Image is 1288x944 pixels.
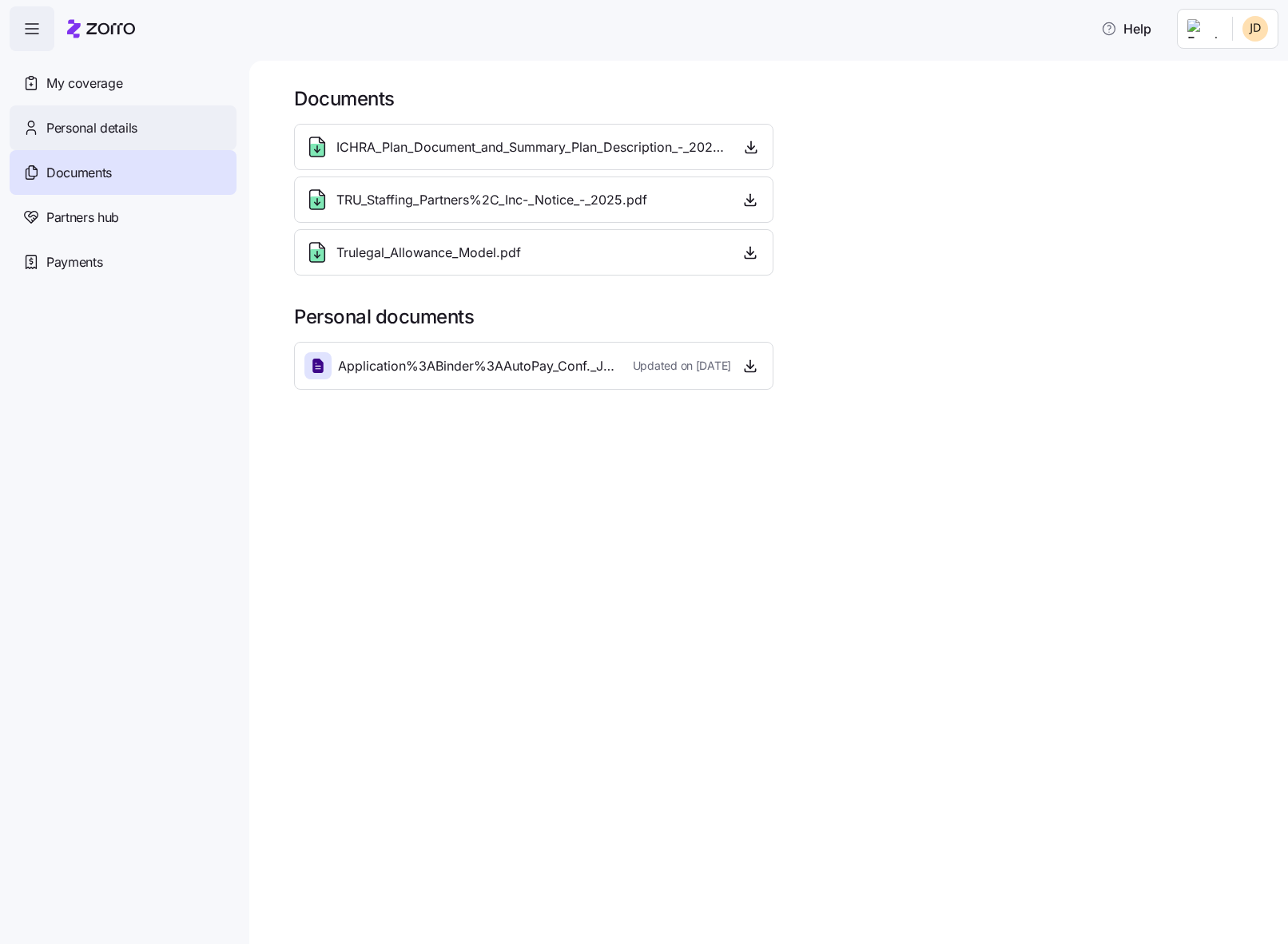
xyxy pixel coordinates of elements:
h1: Personal documents [294,304,1266,329]
span: My coverage [46,73,122,93]
span: Trulegal_Allowance_Model.pdf [336,243,521,263]
span: TRU_Staffing_Partners%2C_Inc-_Notice_-_2025.pdf [336,190,647,210]
span: Documents [46,163,112,183]
a: Documents [10,150,237,195]
img: Employer logo [1187,19,1219,38]
a: Partners hub [10,195,237,240]
span: Application%3ABinder%3AAutoPay_Conf._JDelgado.pdf [338,356,620,376]
span: Personal details [46,118,137,138]
a: Payments [10,240,237,284]
button: Help [1088,13,1164,45]
h1: Documents [294,86,1266,111]
span: Help [1101,19,1151,38]
a: Personal details [10,105,237,150]
span: Updated on [DATE] [633,358,731,374]
a: My coverage [10,61,237,105]
span: Payments [46,252,102,272]
span: ICHRA_Plan_Document_and_Summary_Plan_Description_-_2025.pdf [336,137,725,157]
span: Partners hub [46,208,119,228]
img: 3ec5d2eed06be18bf036042d3b68a05a [1242,16,1268,42]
